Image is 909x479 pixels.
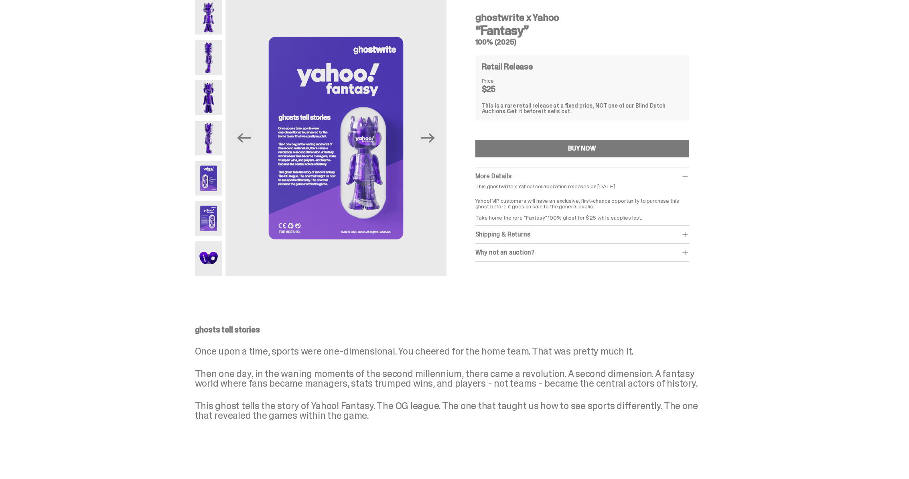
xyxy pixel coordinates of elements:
h4: ghostwrite x Yahoo [475,13,689,22]
p: Once upon a time, sports were one-dimensional. You cheered for the home team. That was pretty muc... [195,347,708,356]
img: Yahoo-HG---5.png [195,161,223,196]
h3: “Fantasy” [475,24,689,37]
img: Yahoo-HG---3.png [195,80,223,115]
div: BUY NOW [568,145,596,152]
button: Previous [235,129,253,147]
img: Yahoo-HG---6.png [195,201,223,236]
span: Get it before it sells out. [507,108,572,115]
span: More Details [475,172,511,180]
p: This ghostwrite x Yahoo! collaboration releases on [DATE]. [475,183,689,189]
dt: Price [482,78,522,84]
p: ghosts tell stories [195,326,708,334]
p: Yahoo! VIP customers will have an exclusive, first-chance opportunity to purchase this ghost befo... [475,192,689,220]
img: Yahoo-HG---4.png [195,121,223,155]
p: This ghost tells the story of Yahoo! Fantasy. The OG league. The one that taught us how to see sp... [195,401,708,420]
img: Yahoo-HG---7.png [195,241,223,276]
div: Shipping & Returns [475,230,689,238]
div: Why not an auction? [475,249,689,257]
button: BUY NOW [475,140,689,157]
h4: Retail Release [482,63,533,71]
div: This is a rare retail release at a fixed price, NOT one of our Blind Dutch Auctions. [482,103,683,114]
h5: 100% (2025) [475,39,689,46]
img: Yahoo-HG---2.png [195,40,223,75]
button: Next [419,129,437,147]
dd: $25 [482,85,522,93]
p: Then one day, in the waning moments of the second millennium, there came a revolution. A second d... [195,369,708,388]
